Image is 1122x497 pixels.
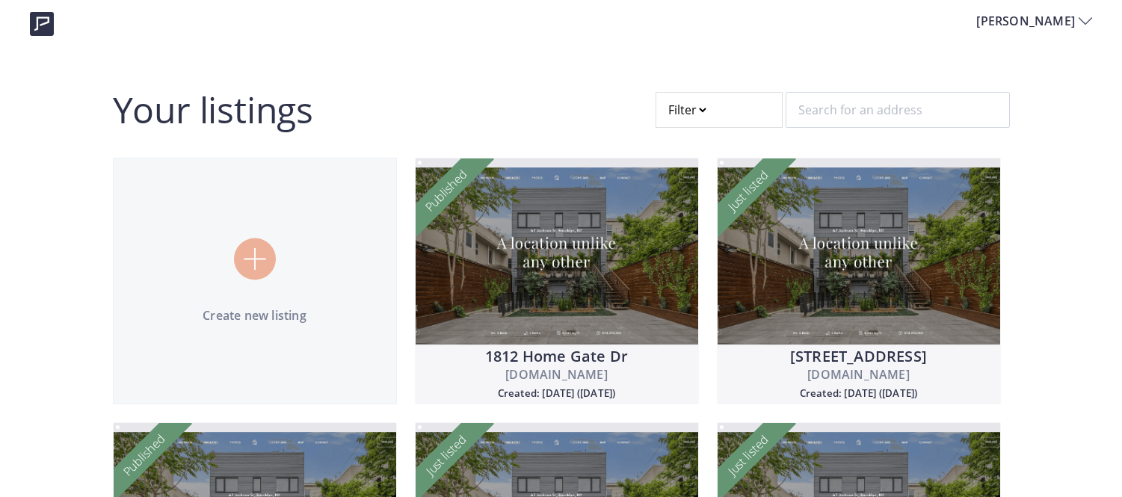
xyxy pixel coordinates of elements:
[786,92,1010,128] input: Search for an address
[113,92,313,128] h2: Your listings
[976,12,1079,30] span: [PERSON_NAME]
[30,12,54,36] img: logo
[113,158,397,404] a: Create new listing
[114,306,396,324] p: Create new listing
